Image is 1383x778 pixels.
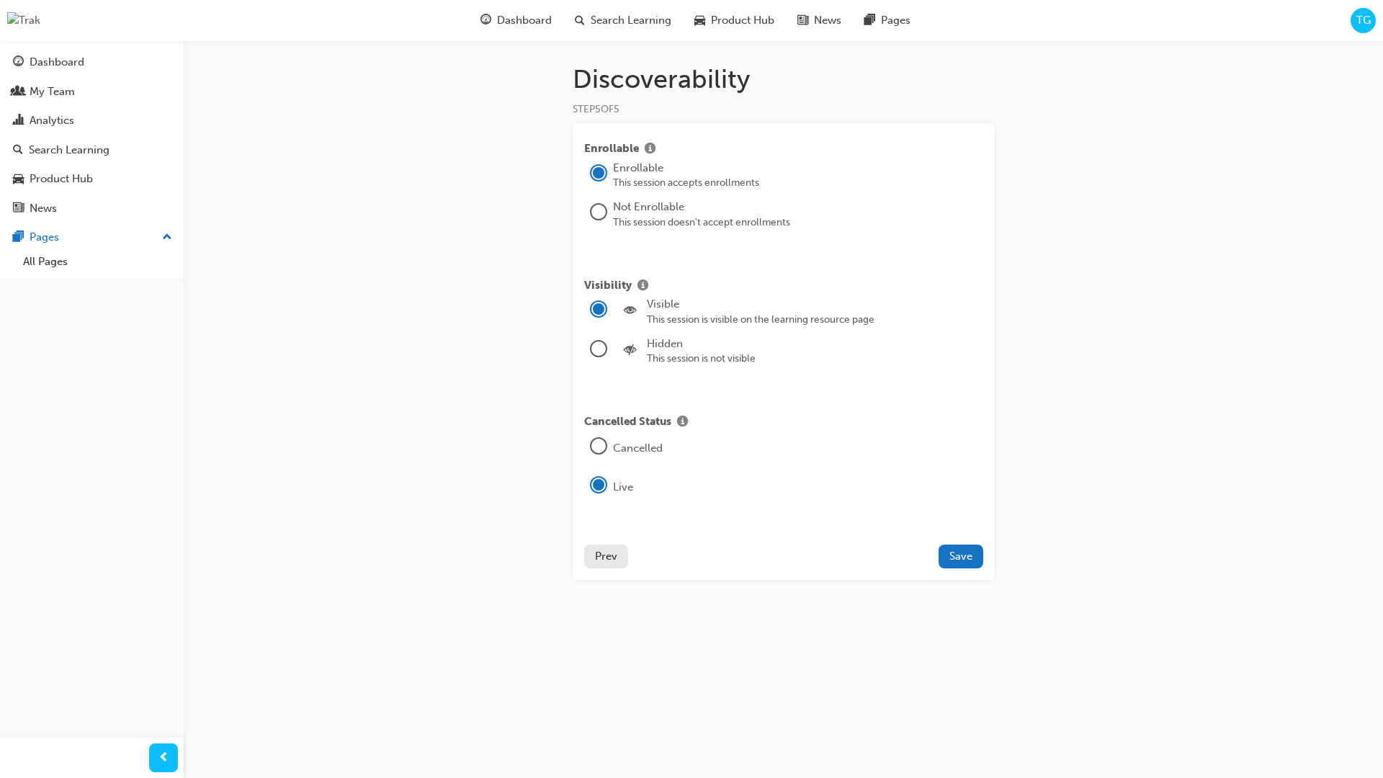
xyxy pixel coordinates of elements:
[647,336,983,352] div: Hidden
[613,440,983,457] div: Cancelled
[30,200,57,217] div: News
[30,229,59,246] div: Pages
[1356,12,1371,29] span: TG
[573,63,995,95] h1: Discoverability
[6,46,178,224] button: DashboardMy TeamAnalyticsSearch LearningProduct HubNews
[13,86,24,99] span: people-icon
[29,142,109,158] div: Search Learning
[613,160,983,176] div: Enrollable
[881,12,910,29] span: Pages
[30,171,93,187] div: Product Hub
[613,176,983,190] div: This session accepts enrollments
[13,115,24,128] span: chart-icon
[13,173,24,186] span: car-icon
[13,202,24,215] span: news-icon
[632,277,654,295] button: Show info
[625,345,635,358] span: noeye-icon
[591,12,671,29] span: Search Learning
[162,228,172,247] span: up-icon
[158,749,169,767] span: prev-icon
[30,54,84,71] div: Dashboard
[13,231,24,244] span: pages-icon
[30,84,75,100] div: My Team
[1351,8,1376,33] button: TG
[13,144,23,157] span: search-icon
[814,12,841,29] span: News
[6,49,178,76] a: Dashboard
[711,12,774,29] span: Product Hub
[613,479,983,496] div: Live
[6,107,178,134] a: Analytics
[6,79,178,105] a: My Team
[647,313,983,327] div: This session is visible on the learning resource page
[575,12,585,30] span: search-icon
[584,277,632,295] span: Visibility
[595,550,617,563] span: Prev
[694,12,705,30] span: car-icon
[639,140,661,158] button: Show info
[584,545,628,568] button: Prev
[17,251,178,273] a: All Pages
[949,550,972,563] span: Save
[584,413,671,432] span: Cancelled Status
[613,215,983,230] div: This session doesn't accept enrollments
[480,12,491,30] span: guage-icon
[683,6,786,35] a: car-iconProduct Hub
[584,140,639,158] span: Enrollable
[853,6,922,35] a: pages-iconPages
[469,6,563,35] a: guage-iconDashboard
[30,112,74,129] div: Analytics
[797,12,808,30] span: news-icon
[6,195,178,222] a: News
[613,199,983,215] div: Not Enrollable
[647,352,983,366] div: This session is not visible
[647,296,983,313] div: Visible
[625,305,635,318] span: eye-icon
[7,12,40,29] img: Trak
[497,12,552,29] span: Dashboard
[6,137,178,164] a: Search Learning
[6,224,178,251] button: Pages
[563,6,683,35] a: search-iconSearch Learning
[939,545,983,568] button: Save
[13,56,24,69] span: guage-icon
[637,280,648,293] span: info-icon
[6,166,178,192] a: Product Hub
[645,143,655,156] span: info-icon
[573,103,619,115] span: STEP 5 OF 5
[677,416,688,429] span: info-icon
[671,413,694,432] button: Show info
[864,12,875,30] span: pages-icon
[786,6,853,35] a: news-iconNews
